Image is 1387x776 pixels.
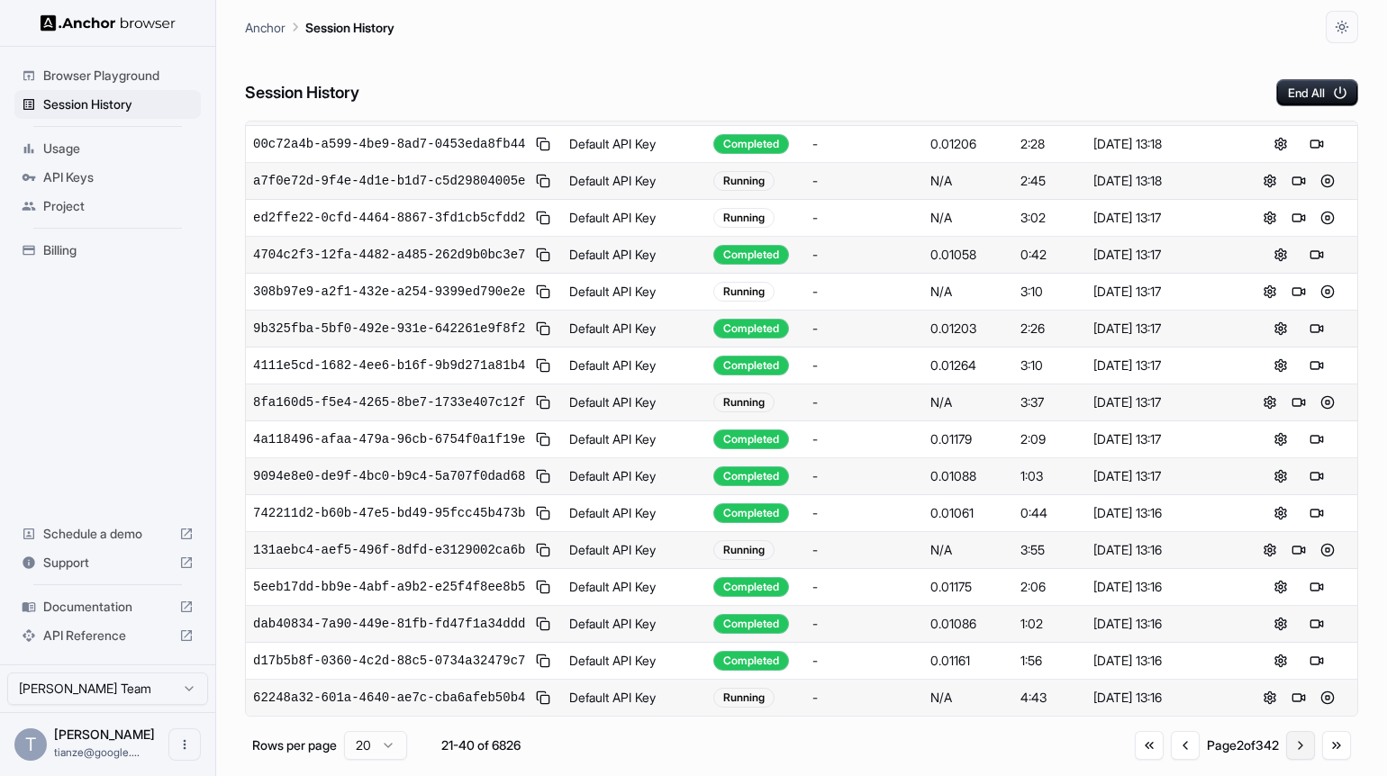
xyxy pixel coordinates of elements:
[168,728,201,761] button: Open menu
[1093,320,1232,338] div: [DATE] 13:17
[562,569,706,606] td: Default API Key
[43,241,194,259] span: Billing
[14,592,201,621] div: Documentation
[54,745,140,759] span: tianze@google.com
[436,736,526,754] div: 21-40 of 6826
[713,651,789,671] div: Completed
[253,541,525,559] span: 131aebc4-aef5-496f-8dfd-e3129002ca6b
[1093,689,1232,707] div: [DATE] 13:16
[1093,504,1232,522] div: [DATE] 13:16
[14,61,201,90] div: Browser Playground
[930,283,1006,301] div: N/A
[14,728,47,761] div: T
[253,135,525,153] span: 00c72a4b-a599-4be9-8ad7-0453eda8fb44
[930,172,1006,190] div: N/A
[562,200,706,237] td: Default API Key
[562,126,706,163] td: Default API Key
[14,548,201,577] div: Support
[930,578,1006,596] div: 0.01175
[253,467,525,485] span: 9094e8e0-de9f-4bc0-b9c4-5a707f0dad68
[253,689,525,707] span: 62248a32-601a-4640-ae7c-cba6afeb50b4
[713,134,789,154] div: Completed
[14,236,201,265] div: Billing
[43,95,194,113] span: Session History
[43,525,172,543] span: Schedule a demo
[812,578,915,596] div: -
[812,172,915,190] div: -
[14,519,201,548] div: Schedule a demo
[562,643,706,680] td: Default API Key
[812,209,915,227] div: -
[43,627,172,645] span: API Reference
[1020,172,1079,190] div: 2:45
[14,621,201,650] div: API Reference
[43,554,172,572] span: Support
[1020,578,1079,596] div: 2:06
[1207,736,1279,754] div: Page 2 of 342
[562,680,706,717] td: Default API Key
[562,532,706,569] td: Default API Key
[1093,135,1232,153] div: [DATE] 13:18
[713,282,775,302] div: Running
[812,246,915,264] div: -
[14,192,201,221] div: Project
[812,541,915,559] div: -
[253,615,525,633] span: dab40834-7a90-449e-81fb-fd47f1a34ddd
[713,393,775,412] div: Running
[14,134,201,163] div: Usage
[930,393,1006,411] div: N/A
[245,80,359,106] h6: Session History
[1093,467,1232,485] div: [DATE] 13:17
[253,578,525,596] span: 5eeb17dd-bb9e-4abf-a9b2-e25f4f8ee8b5
[253,172,525,190] span: a7f0e72d-9f4e-4d1e-b1d7-c5d29804005e
[562,237,706,274] td: Default API Key
[713,540,775,560] div: Running
[812,135,915,153] div: -
[930,320,1006,338] div: 0.01203
[1020,430,1079,448] div: 2:09
[253,430,525,448] span: 4a118496-afaa-479a-96cb-6754f0a1f19e
[1020,356,1079,374] div: 3:10
[43,67,194,85] span: Browser Playground
[1093,430,1232,448] div: [DATE] 13:17
[930,467,1006,485] div: 0.01088
[713,319,789,338] div: Completed
[562,495,706,532] td: Default API Key
[1093,652,1232,670] div: [DATE] 13:16
[1020,283,1079,301] div: 3:10
[1020,467,1079,485] div: 1:03
[1093,356,1232,374] div: [DATE] 13:17
[812,467,915,485] div: -
[562,421,706,458] td: Default API Key
[253,320,525,338] span: 9b325fba-5bf0-492e-931e-642261e9f8f2
[41,14,176,32] img: Anchor Logo
[54,726,155,742] span: Tianze Shi
[1093,615,1232,633] div: [DATE] 13:16
[562,458,706,495] td: Default API Key
[812,356,915,374] div: -
[253,283,525,301] span: 308b97e9-a2f1-432e-a254-9399ed790e2e
[562,347,706,384] td: Default API Key
[1020,504,1079,522] div: 0:44
[1093,578,1232,596] div: [DATE] 13:16
[812,504,915,522] div: -
[930,246,1006,264] div: 0.01058
[14,163,201,192] div: API Keys
[253,652,525,670] span: d17b5b8f-0360-4c2d-88c5-0734a32479c7
[1020,393,1079,411] div: 3:37
[713,503,789,523] div: Completed
[1020,541,1079,559] div: 3:55
[1020,246,1079,264] div: 0:42
[812,615,915,633] div: -
[253,246,525,264] span: 4704c2f3-12fa-4482-a485-262d9b0bc3e7
[713,171,775,191] div: Running
[812,430,915,448] div: -
[1020,320,1079,338] div: 2:26
[253,209,525,227] span: ed2ffe22-0cfd-4464-8867-3fd1cb5cfdd2
[253,393,525,411] span: 8fa160d5-f5e4-4265-8be7-1733e407c12f
[930,652,1006,670] div: 0.01161
[562,606,706,643] td: Default API Key
[930,541,1006,559] div: N/A
[43,168,194,186] span: API Keys
[812,652,915,670] div: -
